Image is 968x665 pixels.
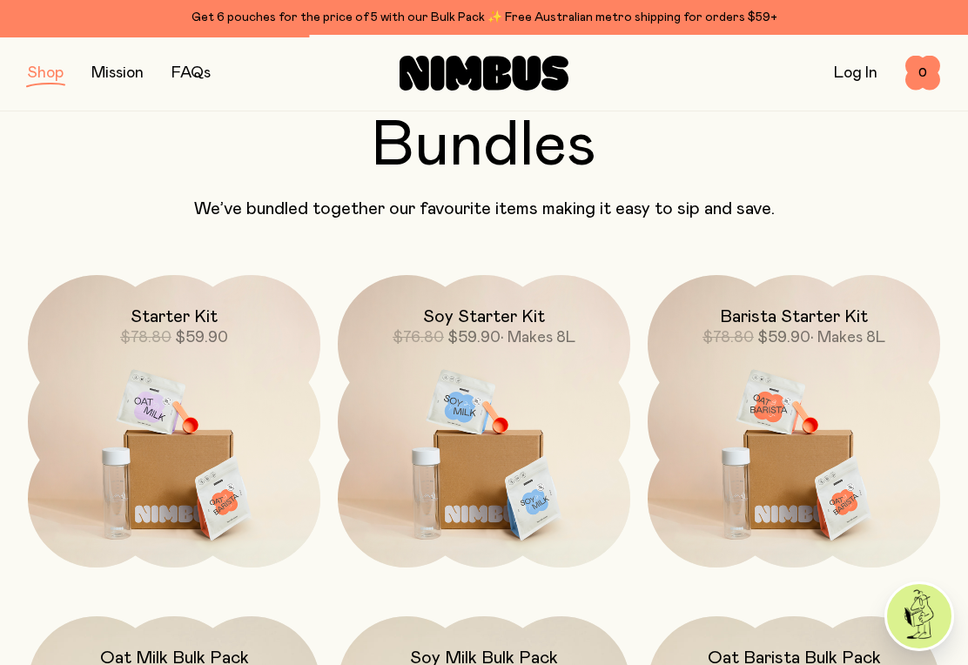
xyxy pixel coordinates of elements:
[834,65,877,81] a: Log In
[393,330,444,346] span: $76.80
[120,330,171,346] span: $78.80
[720,306,868,327] h2: Barista Starter Kit
[28,7,940,28] div: Get 6 pouches for the price of 5 with our Bulk Pack ✨ Free Australian metro shipping for orders $59+
[447,330,501,346] span: $59.90
[810,330,885,346] span: • Makes 8L
[28,198,940,219] p: We’ve bundled together our favourite items making it easy to sip and save.
[28,115,940,178] h2: Bundles
[171,65,211,81] a: FAQs
[501,330,575,346] span: • Makes 8L
[338,275,630,568] a: Soy Starter Kit$76.80$59.90• Makes 8L
[905,56,940,91] button: 0
[28,275,320,568] a: Starter Kit$78.80$59.90
[757,330,810,346] span: $59.90
[702,330,754,346] span: $78.80
[131,306,218,327] h2: Starter Kit
[423,306,545,327] h2: Soy Starter Kit
[887,584,951,648] img: agent
[648,275,940,568] a: Barista Starter Kit$78.80$59.90• Makes 8L
[175,330,228,346] span: $59.90
[91,65,144,81] a: Mission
